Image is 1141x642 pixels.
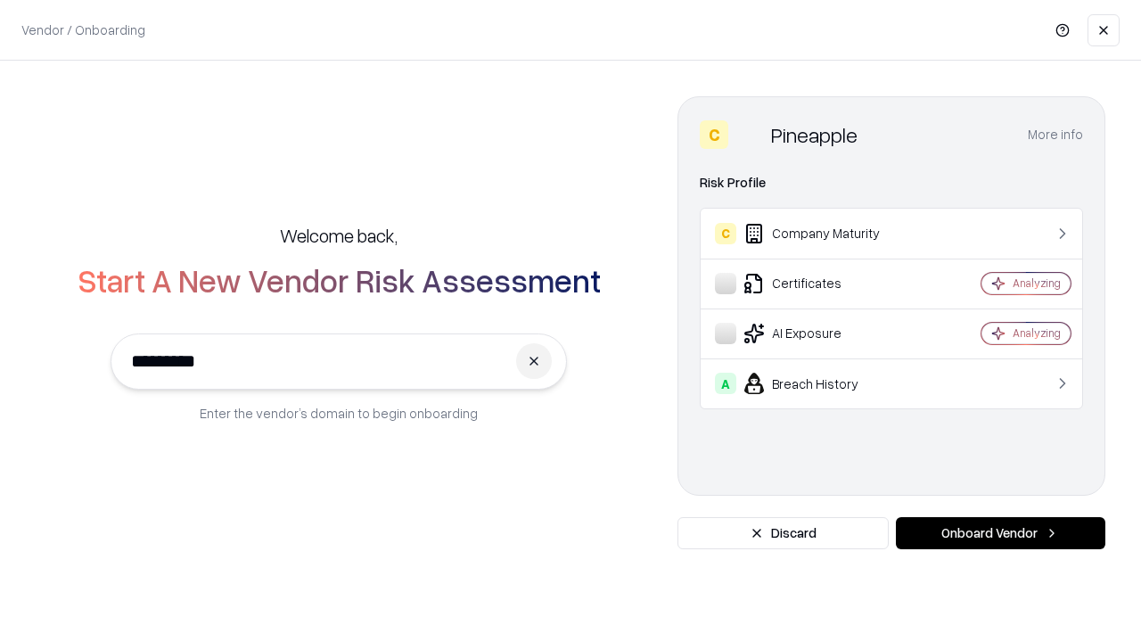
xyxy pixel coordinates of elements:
h5: Welcome back, [280,223,398,248]
div: Analyzing [1013,325,1061,341]
div: Certificates [715,273,928,294]
button: More info [1028,119,1083,151]
div: Risk Profile [700,172,1083,193]
button: Discard [677,517,889,549]
div: C [715,223,736,244]
button: Onboard Vendor [896,517,1105,549]
div: Pineapple [771,120,858,149]
h2: Start A New Vendor Risk Assessment [78,262,601,298]
div: AI Exposure [715,323,928,344]
div: A [715,373,736,394]
div: Analyzing [1013,276,1061,291]
div: Breach History [715,373,928,394]
div: Company Maturity [715,223,928,244]
p: Vendor / Onboarding [21,21,145,39]
img: Pineapple [735,120,764,149]
p: Enter the vendor’s domain to begin onboarding [200,404,478,423]
div: C [700,120,728,149]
